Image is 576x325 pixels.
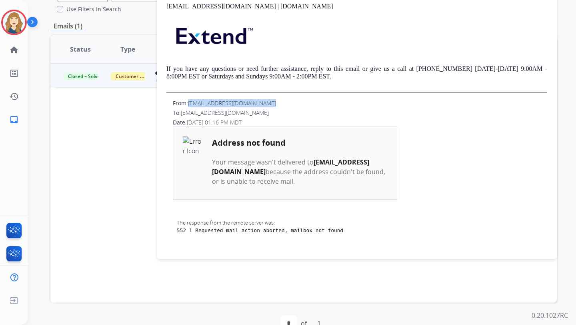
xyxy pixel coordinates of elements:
b: [EMAIL_ADDRESS][DOMAIN_NAME] [212,158,369,176]
span: [EMAIL_ADDRESS][DOMAIN_NAME] [188,99,276,107]
img: extend.png [166,18,261,50]
mat-icon: home [9,45,19,55]
span: Closed – Solved [63,72,108,80]
mat-icon: list_alt [9,68,19,78]
td: Your message wasn't delivered to because the address couldn't be found, or is unable to receive m... [212,149,387,187]
span: [DATE] 01:16 PM MDT [187,118,242,126]
div: From: [173,99,547,107]
label: Use Filters In Search [66,5,121,13]
h2: Address not found [212,137,387,149]
img: Error Icon [183,136,212,162]
mat-icon: history [9,92,19,101]
div: To: [173,109,547,117]
img: agent-avatar [155,69,167,82]
mat-icon: inbox [9,115,19,124]
p: 0.20.1027RC [532,311,568,320]
span: Status [70,44,91,54]
p: 552 1 Requested mail action aborted, mailbox not found [177,227,393,234]
p: If you have any questions or need further assistance, reply to this email or give us a call at [P... [166,65,547,80]
p: [EMAIL_ADDRESS][DOMAIN_NAME] | [DOMAIN_NAME] [166,3,547,10]
td: The response from the remote server was: [173,200,397,261]
div: Date: [173,118,547,126]
span: Type [120,44,135,54]
span: Customer Support [111,72,163,80]
span: [EMAIL_ADDRESS][DOMAIN_NAME] [181,109,269,116]
img: avatar [3,11,25,34]
p: Emails (1) [50,21,86,31]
